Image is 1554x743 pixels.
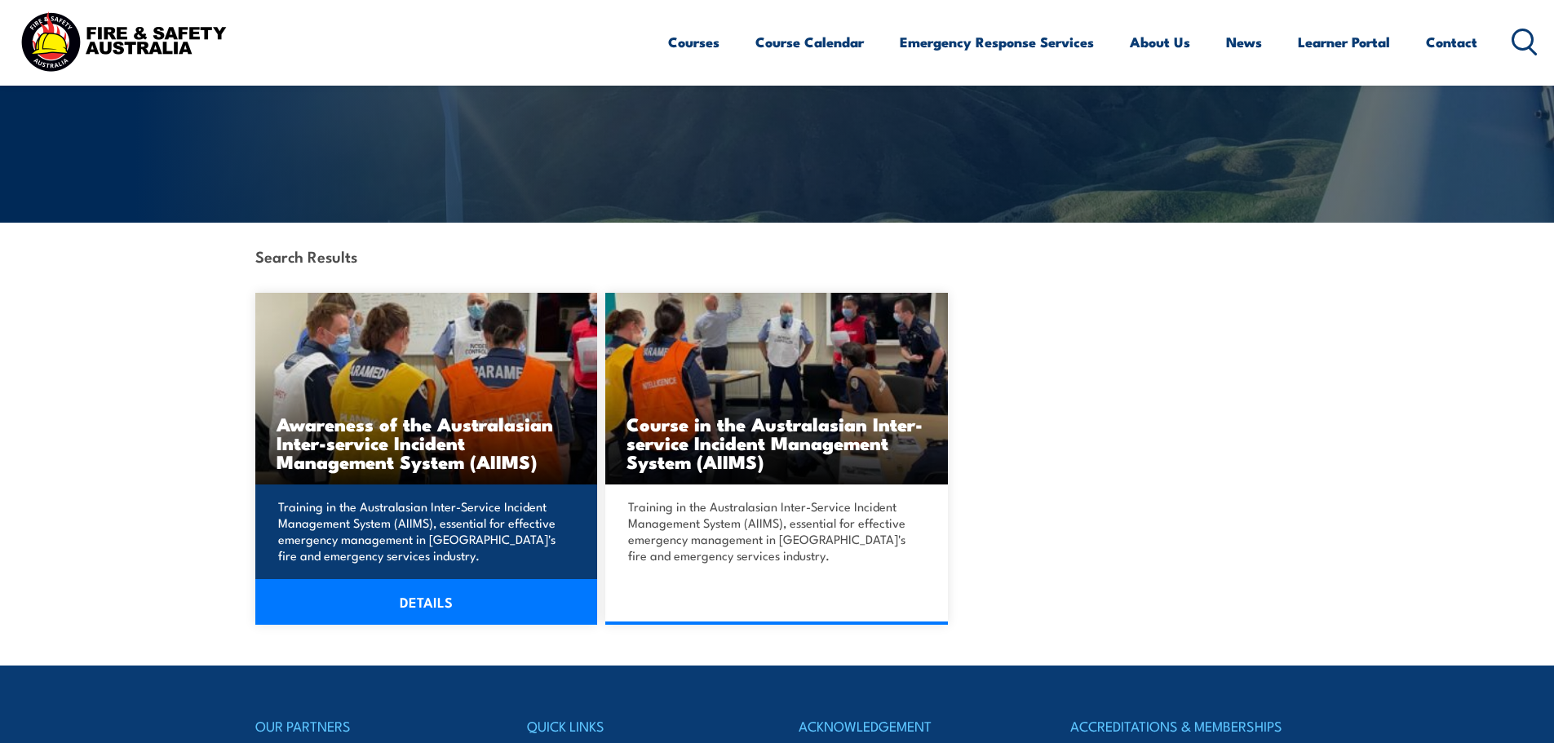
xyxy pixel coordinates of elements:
img: Course in the Australasian Inter-service Incident Management System (AIIMS) TRAINING [605,293,948,484]
a: Contact [1426,20,1477,64]
a: Emergency Response Services [900,20,1094,64]
a: About Us [1130,20,1190,64]
a: Course Calendar [755,20,864,64]
a: Learner Portal [1298,20,1390,64]
p: Training in the Australasian Inter-Service Incident Management System (AIIMS), essential for effe... [278,498,570,564]
a: News [1226,20,1262,64]
a: DETAILS [255,579,598,625]
a: Courses [668,20,719,64]
h4: OUR PARTNERS [255,714,484,737]
h4: ACKNOWLEDGEMENT [799,714,1027,737]
h4: ACCREDITATIONS & MEMBERSHIPS [1070,714,1299,737]
h3: Awareness of the Australasian Inter-service Incident Management System (AIIMS) [277,414,577,471]
img: Awareness of the Australasian Inter-service Incident Management System (AIIMS) [255,293,598,484]
h3: Course in the Australasian Inter-service Incident Management System (AIIMS) [626,414,927,471]
strong: Search Results [255,245,357,267]
p: Training in the Australasian Inter-Service Incident Management System (AIIMS), essential for effe... [628,498,920,564]
h4: QUICK LINKS [527,714,755,737]
a: Course in the Australasian Inter-service Incident Management System (AIIMS) [605,293,948,484]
